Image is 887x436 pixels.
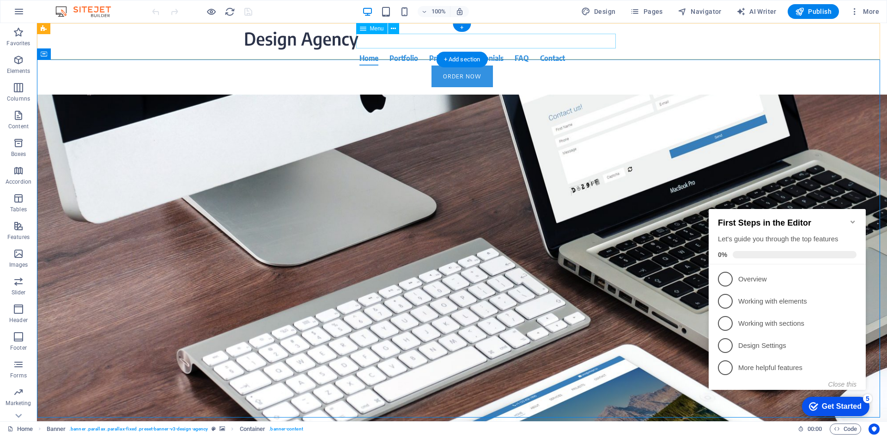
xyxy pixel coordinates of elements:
span: Navigator [678,7,722,16]
i: Reload page [225,6,235,17]
li: Design Settings [4,139,161,161]
li: Working with elements [4,95,161,117]
div: Get Started [117,207,157,215]
span: : [814,425,815,432]
h6: 100% [431,6,446,17]
span: Code [834,424,857,435]
div: Minimize checklist [144,23,152,30]
span: . banner .parallax .parallax-fixed .preset-banner-v3-design-agency [69,424,208,435]
div: Let's guide you through the top features [13,39,152,48]
button: Design [577,4,620,19]
li: Overview [4,72,161,95]
p: Tables [10,206,27,213]
button: reload [224,6,235,17]
div: + Add section [437,52,488,67]
span: Pages [630,7,662,16]
h2: First Steps in the Editor [13,23,152,32]
p: Working with elements [33,101,144,111]
p: Elements [7,67,30,75]
button: Close this [123,185,152,192]
button: Usercentrics [869,424,880,435]
p: Header [9,317,28,324]
button: Code [830,424,861,435]
img: Editor Logo [53,6,122,17]
i: On resize automatically adjust zoom level to fit chosen device. [456,7,464,16]
div: 5 [158,198,167,208]
i: This element contains a background [219,426,225,431]
p: Images [9,261,28,269]
a: Click to cancel selection. Double-click to open Pages [7,424,33,435]
p: Working with sections [33,123,144,133]
p: Accordion [6,178,31,185]
p: More helpful features [33,167,144,177]
button: 100% [418,6,450,17]
p: Content [8,123,29,130]
p: Forms [10,372,27,379]
p: Design Settings [33,145,144,155]
li: Working with sections [4,117,161,139]
button: Publish [788,4,839,19]
button: Click here to leave preview mode and continue editing [206,6,217,17]
span: 00 00 [808,424,822,435]
span: Menu [370,26,384,31]
span: Click to select. Double-click to edit [240,424,266,435]
div: Get Started 5 items remaining, 0% complete [97,201,164,221]
p: Features [7,233,30,241]
span: More [850,7,879,16]
button: Pages [626,4,666,19]
p: Footer [10,344,27,352]
button: More [846,4,883,19]
p: Favorites [6,40,30,47]
nav: breadcrumb [47,424,303,435]
span: Publish [795,7,832,16]
p: Columns [7,95,30,102]
div: Design (Ctrl+Alt+Y) [577,4,620,19]
span: Design [581,7,616,16]
h6: Session time [798,424,822,435]
button: Navigator [674,4,725,19]
span: Click to select. Double-click to edit [47,424,66,435]
span: AI Writer [736,7,777,16]
li: More helpful features [4,161,161,183]
div: + [453,24,471,32]
p: Marketing [6,400,31,407]
span: . banner-content [269,424,303,435]
p: Boxes [11,150,26,158]
button: AI Writer [733,4,780,19]
span: 0% [13,55,28,63]
p: Overview [33,79,144,89]
i: This element is a customizable preset [212,426,216,431]
p: Slider [12,289,26,296]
